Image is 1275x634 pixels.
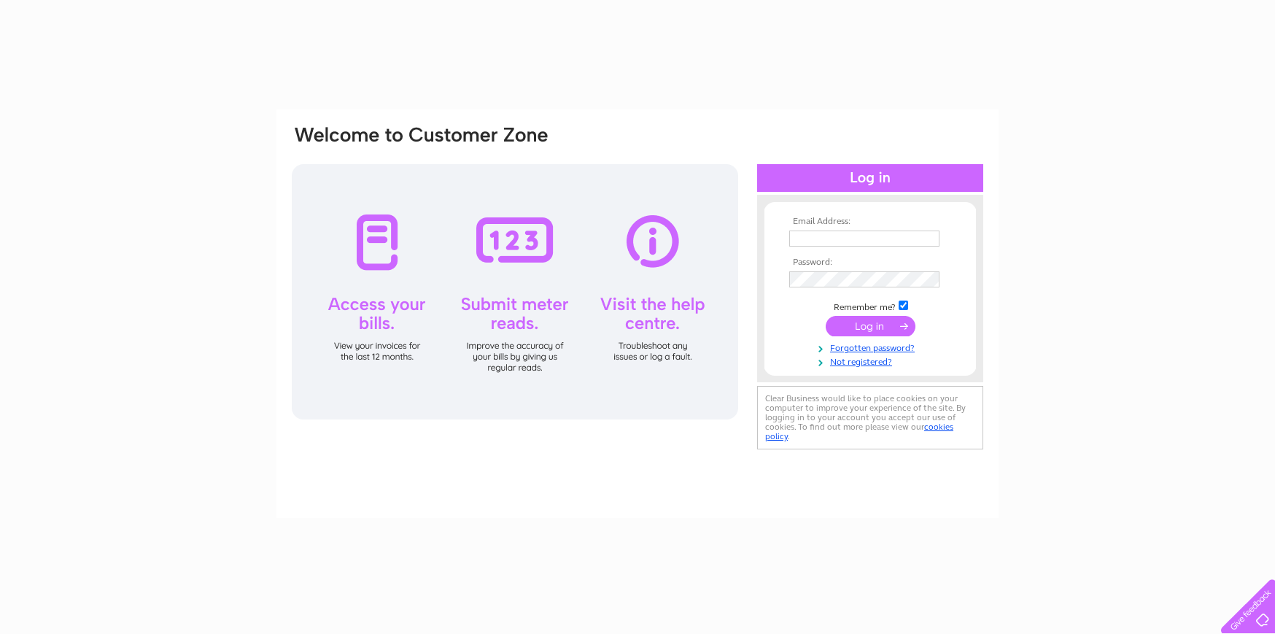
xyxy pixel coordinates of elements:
div: Clear Business would like to place cookies on your computer to improve your experience of the sit... [757,386,983,449]
th: Email Address: [786,217,955,227]
input: Submit [826,316,915,336]
a: Forgotten password? [789,340,955,354]
a: Not registered? [789,354,955,368]
td: Remember me? [786,298,955,313]
a: cookies policy [765,422,953,441]
th: Password: [786,258,955,268]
